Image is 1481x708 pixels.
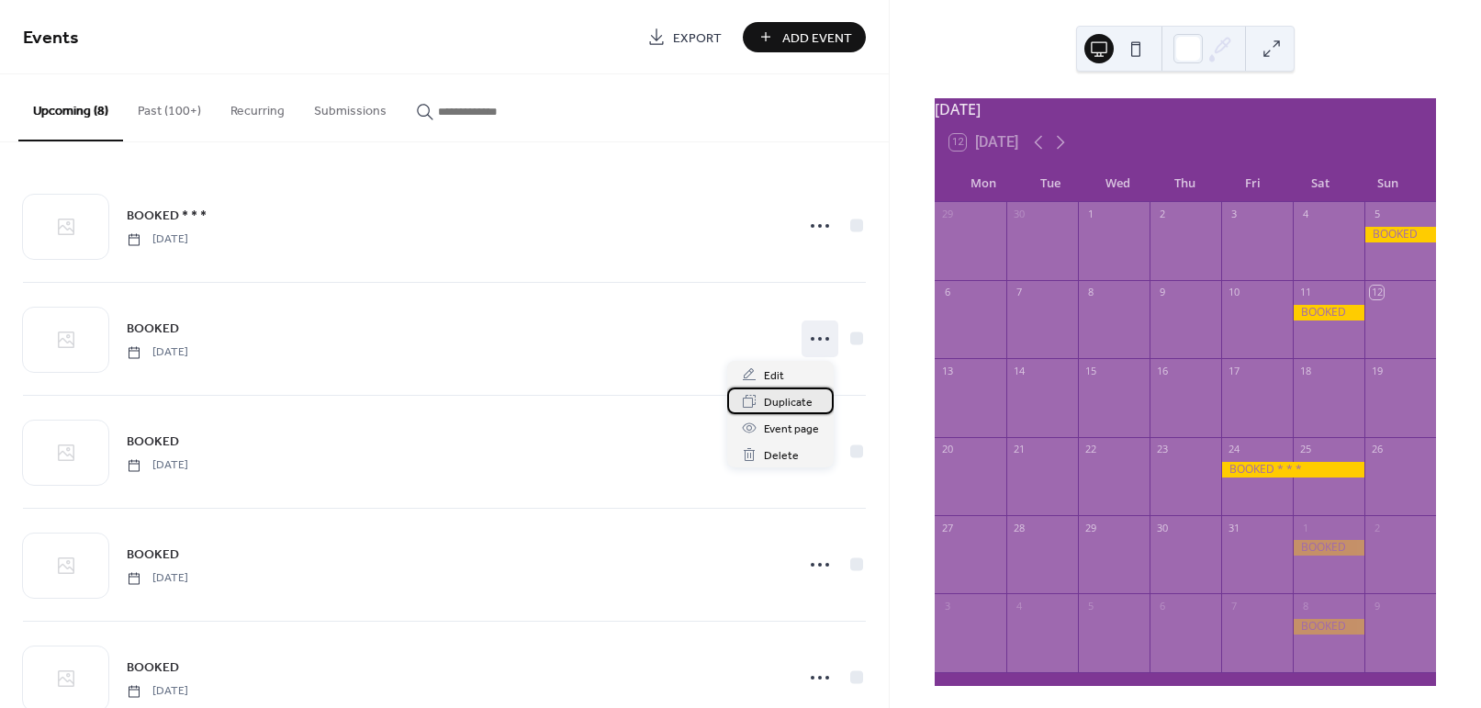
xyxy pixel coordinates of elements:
div: 30 [1155,521,1169,534]
span: Duplicate [764,393,813,412]
span: Edit [764,366,784,386]
span: BOOKED [127,658,179,678]
div: 1 [1298,521,1312,534]
div: BOOKED [1293,619,1364,635]
a: Export [634,22,735,52]
div: 22 [1083,443,1097,456]
div: 19 [1370,364,1384,377]
div: 18 [1298,364,1312,377]
div: 2 [1155,208,1169,221]
div: Tue [1016,165,1083,202]
div: 8 [1083,286,1097,299]
div: 25 [1298,443,1312,456]
div: 11 [1298,286,1312,299]
div: Sun [1354,165,1421,202]
div: BOOKED [1293,540,1364,556]
span: [DATE] [127,570,188,587]
span: [DATE] [127,457,188,474]
button: Past (100+) [123,74,216,140]
div: 4 [1298,208,1312,221]
span: [DATE] [127,344,188,361]
div: 26 [1370,443,1384,456]
button: Upcoming (8) [18,74,123,141]
a: BOOKED [127,431,179,452]
span: [DATE] [127,231,188,248]
div: 2 [1370,521,1384,534]
div: 10 [1227,286,1240,299]
div: Wed [1084,165,1151,202]
div: 30 [1012,208,1026,221]
div: 23 [1155,443,1169,456]
div: Sat [1286,165,1353,202]
div: 7 [1012,286,1026,299]
span: Events [23,20,79,56]
div: 9 [1370,599,1384,612]
div: Fri [1219,165,1286,202]
div: 8 [1298,599,1312,612]
span: [DATE] [127,683,188,700]
button: Add Event [743,22,866,52]
div: 16 [1155,364,1169,377]
div: 29 [940,208,954,221]
div: Thu [1151,165,1218,202]
span: BOOKED [127,433,179,452]
span: Export [673,28,722,48]
div: 12 [1370,286,1384,299]
div: 31 [1227,521,1240,534]
div: 6 [1155,599,1169,612]
div: 21 [1012,443,1026,456]
button: Submissions [299,74,401,140]
a: BOOKED [127,657,179,678]
div: 20 [940,443,954,456]
div: 24 [1227,443,1240,456]
div: 4 [1012,599,1026,612]
a: BOOKED [127,544,179,565]
div: BOOKED [1364,227,1436,242]
span: BOOKED [127,320,179,339]
a: BOOKED [127,318,179,339]
div: 17 [1227,364,1240,377]
span: Add Event [782,28,852,48]
div: 3 [1227,208,1240,221]
div: 9 [1155,286,1169,299]
div: 28 [1012,521,1026,534]
div: 5 [1083,599,1097,612]
div: Mon [949,165,1016,202]
div: 27 [940,521,954,534]
div: [DATE] [935,98,1436,120]
div: 14 [1012,364,1026,377]
span: BOOKED [127,545,179,565]
div: 13 [940,364,954,377]
div: 3 [940,599,954,612]
div: 5 [1370,208,1384,221]
div: 7 [1227,599,1240,612]
span: Delete [764,446,799,466]
button: Recurring [216,74,299,140]
div: 15 [1083,364,1097,377]
div: 6 [940,286,954,299]
div: 1 [1083,208,1097,221]
div: 29 [1083,521,1097,534]
div: BOOKED [1293,305,1364,320]
span: Event page [764,420,819,439]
